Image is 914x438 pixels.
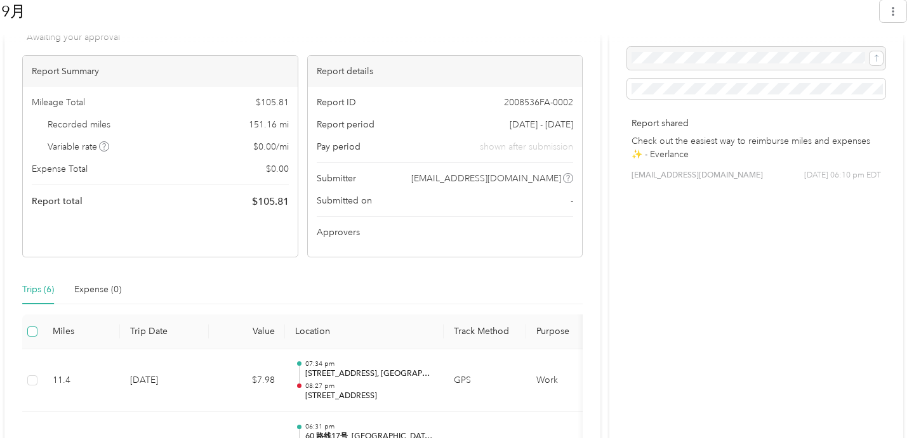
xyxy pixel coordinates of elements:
p: Report shared [632,117,881,130]
p: 06:31 pm [305,422,434,431]
th: Miles [43,314,120,349]
th: Location [285,314,444,349]
th: Trip Date [120,314,209,349]
span: Pay period [317,140,361,153]
div: Expense (0) [74,283,121,297]
span: Variable rate [48,140,110,153]
div: Report Summary [23,56,298,87]
td: [DATE] [120,349,209,413]
span: - [571,194,573,207]
span: Report total [32,195,83,208]
span: $ 0.00 [266,162,289,176]
span: Submitted on [317,194,372,207]
p: 07:34 pm [305,359,434,368]
span: [DATE] 06:10 pm EDT [804,170,881,181]
td: GPS [444,349,526,413]
th: Value [209,314,285,349]
td: $7.98 [209,349,285,413]
p: 08:27 pm [305,382,434,390]
td: Work [526,349,621,413]
span: [EMAIL_ADDRESS][DOMAIN_NAME] [632,170,763,181]
div: Report details [308,56,583,87]
span: $ 105.81 [252,194,289,209]
span: [EMAIL_ADDRESS][DOMAIN_NAME] [411,172,561,185]
p: [STREET_ADDRESS], [GEOGRAPHIC_DATA], [GEOGRAPHIC_DATA] [305,368,434,380]
span: Expense Total [32,162,88,176]
p: [STREET_ADDRESS] [305,390,434,402]
span: 2008536FA-0002 [504,96,573,109]
span: Approvers [317,226,360,239]
p: Check out the easiest way to reimburse miles and expenses ✨ - Everlance [632,134,881,161]
td: 11.4 [43,349,120,413]
span: shown after submission [480,140,573,153]
th: Track Method [444,314,526,349]
span: Submitter [317,172,356,185]
span: Report ID [317,96,356,109]
span: [DATE] - [DATE] [510,118,573,131]
span: 151.16 mi [249,118,289,131]
span: $ 105.81 [256,96,289,109]
span: $ 0.00 / mi [253,140,289,153]
span: Mileage Total [32,96,85,109]
th: Purpose [526,314,621,349]
div: Trips (6) [22,283,54,297]
span: Report period [317,118,374,131]
span: Recorded miles [48,118,110,131]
